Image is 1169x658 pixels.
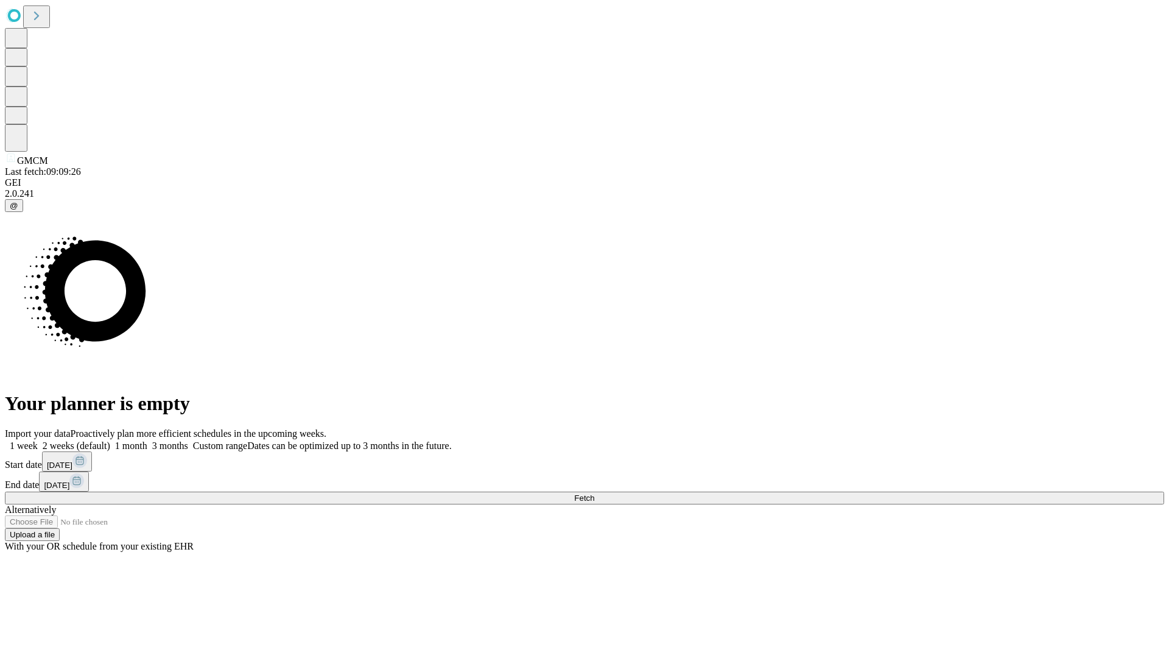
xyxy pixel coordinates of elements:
[5,504,56,515] span: Alternatively
[42,451,92,472] button: [DATE]
[5,472,1164,492] div: End date
[10,440,38,451] span: 1 week
[5,392,1164,415] h1: Your planner is empty
[5,166,81,177] span: Last fetch: 09:09:26
[47,461,72,470] span: [DATE]
[574,493,594,503] span: Fetch
[193,440,247,451] span: Custom range
[115,440,147,451] span: 1 month
[17,155,48,166] span: GMCM
[39,472,89,492] button: [DATE]
[5,451,1164,472] div: Start date
[247,440,451,451] span: Dates can be optimized up to 3 months in the future.
[5,492,1164,504] button: Fetch
[5,528,60,541] button: Upload a file
[5,541,194,551] span: With your OR schedule from your existing EHR
[5,188,1164,199] div: 2.0.241
[5,177,1164,188] div: GEI
[5,199,23,212] button: @
[71,428,326,439] span: Proactively plan more efficient schedules in the upcoming weeks.
[5,428,71,439] span: Import your data
[44,481,69,490] span: [DATE]
[152,440,188,451] span: 3 months
[43,440,110,451] span: 2 weeks (default)
[10,201,18,210] span: @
